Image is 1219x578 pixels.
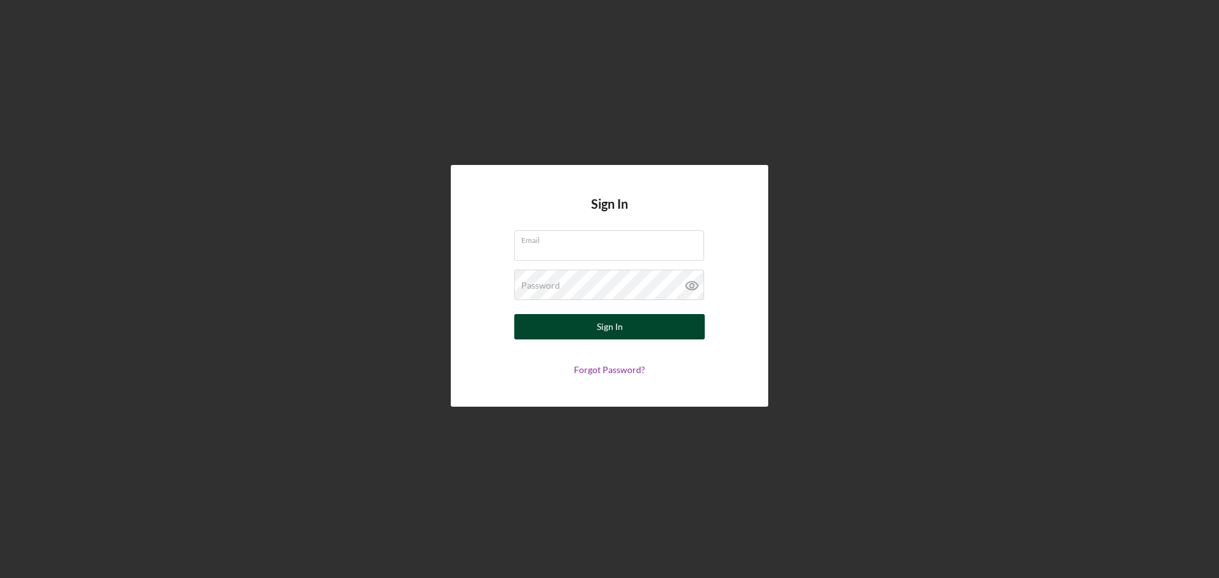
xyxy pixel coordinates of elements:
[514,314,705,339] button: Sign In
[591,197,628,230] h4: Sign In
[574,364,645,375] a: Forgot Password?
[521,280,560,291] label: Password
[597,314,623,339] div: Sign In
[521,231,704,245] label: Email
